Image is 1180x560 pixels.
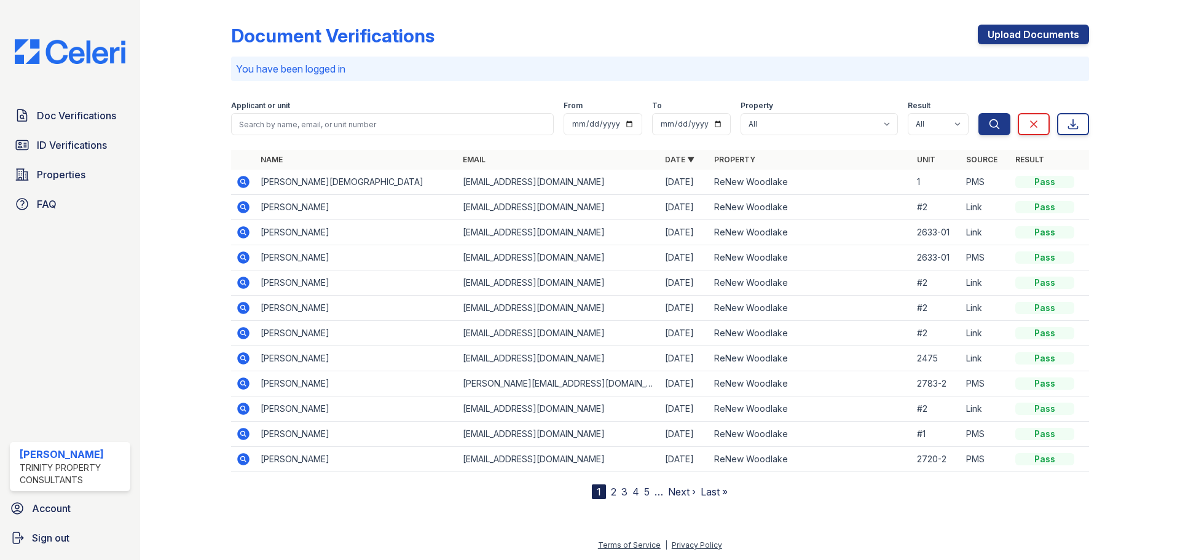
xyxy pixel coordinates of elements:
td: Link [961,270,1010,296]
span: Properties [37,167,85,182]
td: [EMAIL_ADDRESS][DOMAIN_NAME] [458,296,660,321]
a: Doc Verifications [10,103,130,128]
td: [PERSON_NAME] [256,270,458,296]
span: Account [32,501,71,516]
td: ReNew Woodlake [709,270,911,296]
td: [EMAIL_ADDRESS][DOMAIN_NAME] [458,195,660,220]
td: [DATE] [660,396,709,422]
td: ReNew Woodlake [709,220,911,245]
a: Last » [701,486,728,498]
label: Applicant or unit [231,101,290,111]
td: [PERSON_NAME] [256,346,458,371]
a: Result [1015,155,1044,164]
td: PMS [961,245,1010,270]
td: Link [961,346,1010,371]
td: [EMAIL_ADDRESS][DOMAIN_NAME] [458,245,660,270]
td: [PERSON_NAME] [256,422,458,447]
div: Trinity Property Consultants [20,462,125,486]
td: [EMAIL_ADDRESS][DOMAIN_NAME] [458,346,660,371]
td: ReNew Woodlake [709,396,911,422]
a: ID Verifications [10,133,130,157]
td: ReNew Woodlake [709,447,911,472]
td: ReNew Woodlake [709,321,911,346]
td: Link [961,396,1010,422]
div: Pass [1015,352,1074,365]
td: [PERSON_NAME] [256,447,458,472]
td: Link [961,220,1010,245]
div: [PERSON_NAME] [20,447,125,462]
td: [EMAIL_ADDRESS][DOMAIN_NAME] [458,422,660,447]
td: [PERSON_NAME] [256,321,458,346]
a: 5 [644,486,650,498]
a: 4 [632,486,639,498]
td: [DATE] [660,321,709,346]
div: Pass [1015,428,1074,440]
td: #2 [912,195,961,220]
td: 2633-01 [912,245,961,270]
td: [PERSON_NAME] [256,371,458,396]
td: ReNew Woodlake [709,245,911,270]
label: To [652,101,662,111]
div: Pass [1015,201,1074,213]
a: Next › [668,486,696,498]
td: PMS [961,170,1010,195]
td: 2633-01 [912,220,961,245]
label: Result [908,101,930,111]
td: [DATE] [660,346,709,371]
td: [PERSON_NAME] [256,396,458,422]
td: 1 [912,170,961,195]
div: Pass [1015,277,1074,289]
a: 2 [611,486,616,498]
a: Date ▼ [665,155,694,164]
td: PMS [961,447,1010,472]
div: Pass [1015,377,1074,390]
div: Pass [1015,176,1074,188]
td: ReNew Woodlake [709,170,911,195]
label: From [564,101,583,111]
td: PMS [961,371,1010,396]
div: Pass [1015,403,1074,415]
span: Sign out [32,530,69,545]
div: | [665,540,667,550]
td: PMS [961,422,1010,447]
td: [DATE] [660,245,709,270]
td: [EMAIL_ADDRESS][DOMAIN_NAME] [458,447,660,472]
a: Property [714,155,755,164]
span: … [655,484,663,499]
a: Name [261,155,283,164]
a: Terms of Service [598,540,661,550]
td: [PERSON_NAME] [256,245,458,270]
div: 1 [592,484,606,499]
td: #2 [912,296,961,321]
div: Pass [1015,327,1074,339]
td: Link [961,296,1010,321]
td: [PERSON_NAME] [256,195,458,220]
td: [DATE] [660,447,709,472]
a: Properties [10,162,130,187]
td: [EMAIL_ADDRESS][DOMAIN_NAME] [458,220,660,245]
td: ReNew Woodlake [709,371,911,396]
td: ReNew Woodlake [709,346,911,371]
td: [DATE] [660,170,709,195]
td: [PERSON_NAME] [256,296,458,321]
td: [DATE] [660,296,709,321]
a: Upload Documents [978,25,1089,44]
span: FAQ [37,197,57,211]
td: [DATE] [660,195,709,220]
td: ReNew Woodlake [709,422,911,447]
span: ID Verifications [37,138,107,152]
div: Document Verifications [231,25,435,47]
td: 2720-2 [912,447,961,472]
td: Link [961,195,1010,220]
td: #2 [912,321,961,346]
td: [DATE] [660,371,709,396]
a: Sign out [5,526,135,550]
td: 2475 [912,346,961,371]
td: [DATE] [660,422,709,447]
img: CE_Logo_Blue-a8612792a0a2168367f1c8372b55b34899dd931a85d93a1a3d3e32e68fde9ad4.png [5,39,135,64]
span: Doc Verifications [37,108,116,123]
td: [EMAIL_ADDRESS][DOMAIN_NAME] [458,170,660,195]
div: Pass [1015,251,1074,264]
td: [PERSON_NAME][DEMOGRAPHIC_DATA] [256,170,458,195]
